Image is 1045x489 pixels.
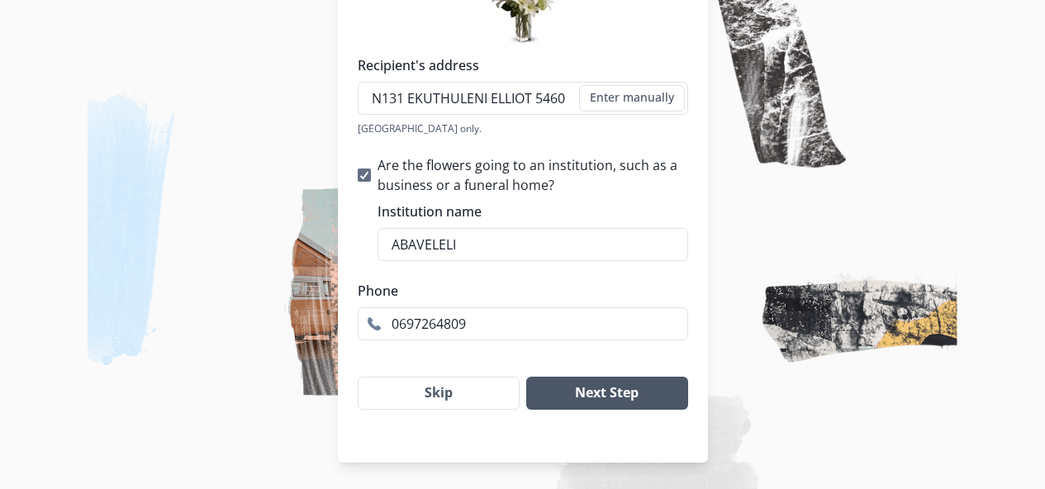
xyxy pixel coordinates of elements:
div: [GEOGRAPHIC_DATA] only. [358,121,688,135]
label: Recipient's address [358,55,678,75]
button: Skip [358,377,520,410]
span: Are the flowers going to an institution, such as a business or a funeral home? [378,155,688,195]
label: Institution name [378,202,678,221]
button: Enter manually [579,85,685,112]
label: Phone [358,281,678,301]
input: Search address [358,82,688,115]
button: Next Step [526,377,687,410]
